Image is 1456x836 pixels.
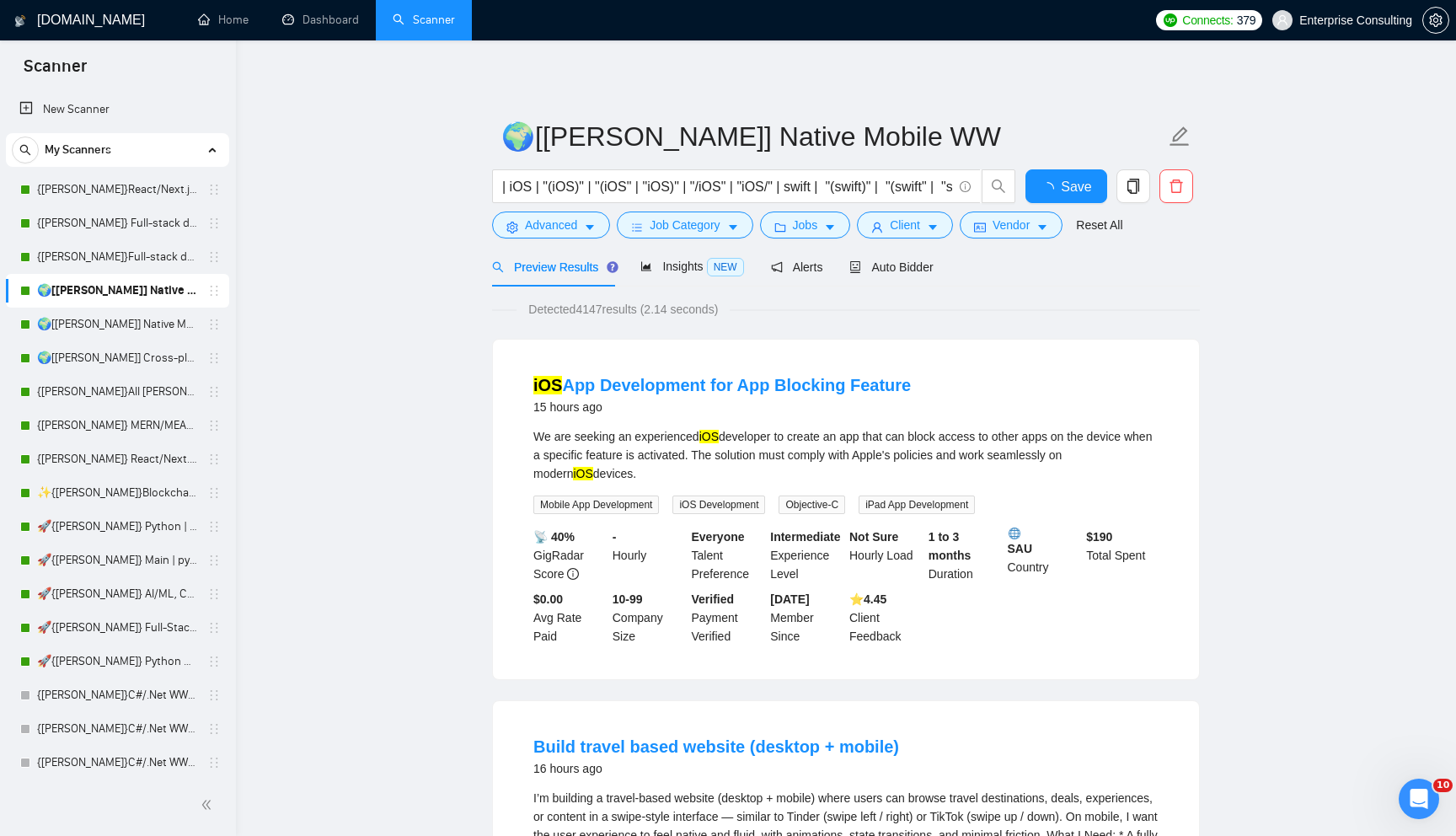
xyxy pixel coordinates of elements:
span: NEW [707,258,744,276]
span: Jobs [793,216,818,234]
div: Hourly [609,528,688,583]
a: 🚀{[PERSON_NAME]} Full-Stack Python (Backend + Frontend) [37,611,197,645]
div: Avg Rate Paid [530,590,609,646]
span: Scanner [10,54,100,89]
span: holder [207,385,221,399]
span: delete [1160,179,1192,194]
b: Not Sure [849,530,898,544]
a: {[PERSON_NAME]} React/Next.js/Node.js (Long-term, All Niches) [37,442,197,476]
b: $ 190 [1086,530,1112,544]
button: settingAdvancedcaret-down [492,212,610,238]
iframe: Intercom live chat [1399,779,1439,819]
div: We are seeking an experienced developer to create an app that can block access to other apps on t... [533,427,1159,483]
div: Member Since [767,590,846,646]
span: Client [890,216,920,234]
div: 15 hours ago [533,397,911,417]
span: holder [207,621,221,635]
button: setting [1422,7,1449,34]
a: {[PERSON_NAME]}Full-stack devs WW (<1 month) - pain point [37,240,197,274]
span: holder [207,183,221,196]
span: setting [506,221,518,233]
span: Alerts [771,260,823,274]
a: iOSApp Development for App Blocking Feature [533,376,911,394]
div: Experience Level [767,528,846,583]
a: {[PERSON_NAME]}C#/.Net WW - best match (not preferred location) [37,712,197,746]
span: info-circle [960,181,971,192]
span: user [871,221,883,233]
b: 📡 40% [533,530,575,544]
span: Auto Bidder [849,260,933,274]
div: 16 hours ago [533,758,899,779]
img: upwork-logo.png [1164,13,1177,27]
span: double-left [201,796,217,813]
b: 1 to 3 months [929,530,972,562]
mark: iOS [533,376,562,394]
span: caret-down [1036,221,1048,233]
span: search [13,144,38,156]
button: search [982,169,1015,203]
a: {[PERSON_NAME]}All [PERSON_NAME] - web [НАДО ПЕРЕДЕЛАТЬ] [37,375,197,409]
span: Advanced [525,216,577,234]
span: Job Category [650,216,720,234]
span: caret-down [824,221,836,233]
a: 🌍[[PERSON_NAME]] Native Mobile WW [37,308,197,341]
span: setting [1423,13,1448,27]
span: edit [1169,126,1191,147]
span: caret-down [727,221,739,233]
li: New Scanner [6,93,229,126]
span: idcard [974,221,986,233]
span: holder [207,284,221,297]
span: holder [207,351,221,365]
div: Total Spent [1083,528,1162,583]
a: New Scanner [19,93,216,126]
a: {[PERSON_NAME]}C#/.Net WW - best match (<1 month) [37,746,197,780]
a: 🚀{[PERSON_NAME]} Main | python | django | AI (+less than 30 h) [37,544,197,577]
span: holder [207,419,221,432]
b: ⭐️ 4.45 [849,592,886,606]
button: search [12,137,39,163]
div: Payment Verified [688,590,768,646]
a: 🌍[[PERSON_NAME]] Native Mobile WW [37,274,197,308]
div: Company Size [609,590,688,646]
a: Reset All [1076,216,1122,234]
a: {[PERSON_NAME]}C#/.Net WW - best match [37,678,197,712]
span: 379 [1237,11,1255,29]
span: holder [207,756,221,769]
input: Search Freelance Jobs... [502,176,952,197]
div: Talent Preference [688,528,768,583]
span: user [1277,14,1288,26]
span: Connects: [1182,11,1233,29]
a: 🌍[[PERSON_NAME]] Cross-platform Mobile WW [37,341,197,375]
span: area-chart [640,260,652,272]
a: searchScanner [393,13,455,27]
span: Objective-C [779,496,845,514]
span: holder [207,554,221,567]
a: {[PERSON_NAME]}React/Next.js/Node.js (Long-term, All Niches) [37,173,197,206]
span: loading [1041,182,1061,196]
span: info-circle [567,568,579,580]
span: folder [774,221,786,233]
mark: iOS [573,467,592,480]
span: robot [849,261,861,273]
span: Mobile App Development [533,496,659,514]
span: search [492,261,504,273]
span: caret-down [927,221,939,233]
span: Save [1061,176,1091,197]
button: folderJobscaret-down [760,212,851,238]
button: Save [1025,169,1107,203]
button: userClientcaret-down [857,212,953,238]
span: notification [771,261,783,273]
button: copy [1116,169,1150,203]
button: idcardVendorcaret-down [960,212,1063,238]
button: delete [1159,169,1193,203]
b: SAU [1008,528,1080,555]
mark: iOS [699,430,719,443]
a: 🚀{[PERSON_NAME]} Python | Django | AI / [37,510,197,544]
a: {[PERSON_NAME]} MERN/MEAN (Enterprise & SaaS) [37,409,197,442]
div: Tooltip anchor [605,260,620,275]
a: Build travel based website (desktop + mobile) [533,737,899,756]
span: holder [207,655,221,668]
b: $0.00 [533,592,563,606]
span: holder [207,250,221,264]
a: 🚀{[PERSON_NAME]} Python AI/ML Integrations [37,645,197,678]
